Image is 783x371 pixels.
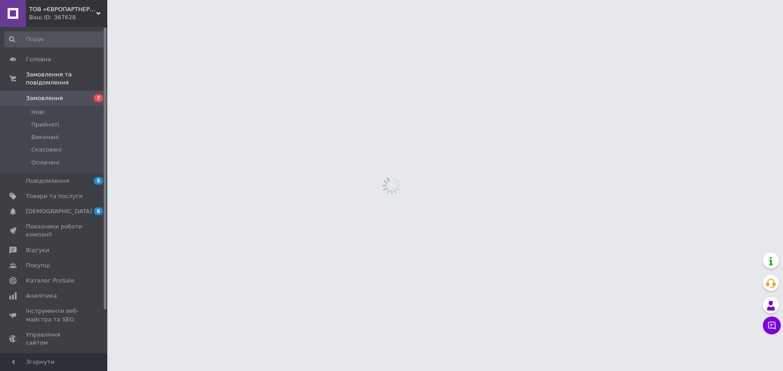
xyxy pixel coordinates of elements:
[26,94,63,102] span: Замовлення
[31,159,59,167] span: Оплачені
[26,246,49,254] span: Відгуки
[29,5,96,13] span: ТОВ «ЄВРОПАРТНЕР ТМ»
[763,316,781,334] button: Чат з покупцем
[26,307,83,323] span: Інструменти веб-майстра та SEO
[94,177,103,185] span: 5
[26,261,50,270] span: Покупці
[31,146,62,154] span: Скасовані
[94,207,103,215] span: 6
[26,71,107,87] span: Замовлення та повідомлення
[31,108,44,116] span: Нові
[4,31,106,47] input: Пошук
[26,177,69,185] span: Повідомлення
[26,223,83,239] span: Показники роботи компанії
[26,277,74,285] span: Каталог ProSale
[26,192,83,200] span: Товари та послуги
[31,133,59,141] span: Виконані
[26,331,83,347] span: Управління сайтом
[26,207,92,215] span: [DEMOGRAPHIC_DATA]
[94,94,103,102] span: 7
[26,292,57,300] span: Аналітика
[26,55,51,63] span: Головна
[29,13,107,21] div: Ваш ID: 367628
[31,121,59,129] span: Прийняті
